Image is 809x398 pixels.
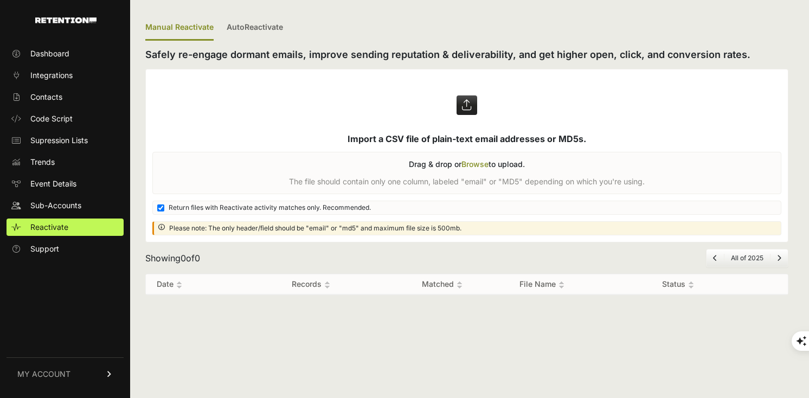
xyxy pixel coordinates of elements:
th: Matched [375,274,509,294]
span: 0 [181,253,186,264]
span: Dashboard [30,48,69,59]
a: Supression Lists [7,132,124,149]
span: Return files with Reactivate activity matches only. Recommended. [169,203,371,212]
span: MY ACCOUNT [17,369,70,380]
th: File Name [509,274,651,294]
span: Event Details [30,178,76,189]
span: Reactivate [30,222,68,233]
a: Dashboard [7,45,124,62]
img: no_sort-eaf950dc5ab64cae54d48a5578032e96f70b2ecb7d747501f34c8f2db400fb66.gif [176,281,182,289]
th: Date [146,274,247,294]
span: Sub-Accounts [30,200,81,211]
a: Next [777,254,781,262]
img: no_sort-eaf950dc5ab64cae54d48a5578032e96f70b2ecb7d747501f34c8f2db400fb66.gif [688,281,694,289]
span: Code Script [30,113,73,124]
th: Status [651,274,766,294]
img: no_sort-eaf950dc5ab64cae54d48a5578032e96f70b2ecb7d747501f34c8f2db400fb66.gif [324,281,330,289]
span: Trends [30,157,55,168]
a: Sub-Accounts [7,197,124,214]
span: Contacts [30,92,62,102]
span: Support [30,243,59,254]
a: Previous [713,254,717,262]
nav: Page navigation [706,249,788,267]
th: Records [247,274,375,294]
li: All of 2025 [724,254,770,262]
img: Retention.com [35,17,97,23]
span: 0 [195,253,200,264]
div: Showing of [145,252,200,265]
a: Trends [7,153,124,171]
div: Manual Reactivate [145,15,214,41]
img: no_sort-eaf950dc5ab64cae54d48a5578032e96f70b2ecb7d747501f34c8f2db400fb66.gif [558,281,564,289]
span: Supression Lists [30,135,88,146]
a: Event Details [7,175,124,192]
h2: Safely re-engage dormant emails, improve sending reputation & deliverability, and get higher open... [145,47,788,62]
input: Return files with Reactivate activity matches only. Recommended. [157,204,164,211]
a: Support [7,240,124,258]
img: no_sort-eaf950dc5ab64cae54d48a5578032e96f70b2ecb7d747501f34c8f2db400fb66.gif [457,281,463,289]
a: Code Script [7,110,124,127]
a: AutoReactivate [227,15,283,41]
span: Integrations [30,70,73,81]
a: Contacts [7,88,124,106]
a: MY ACCOUNT [7,357,124,390]
a: Reactivate [7,219,124,236]
a: Integrations [7,67,124,84]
